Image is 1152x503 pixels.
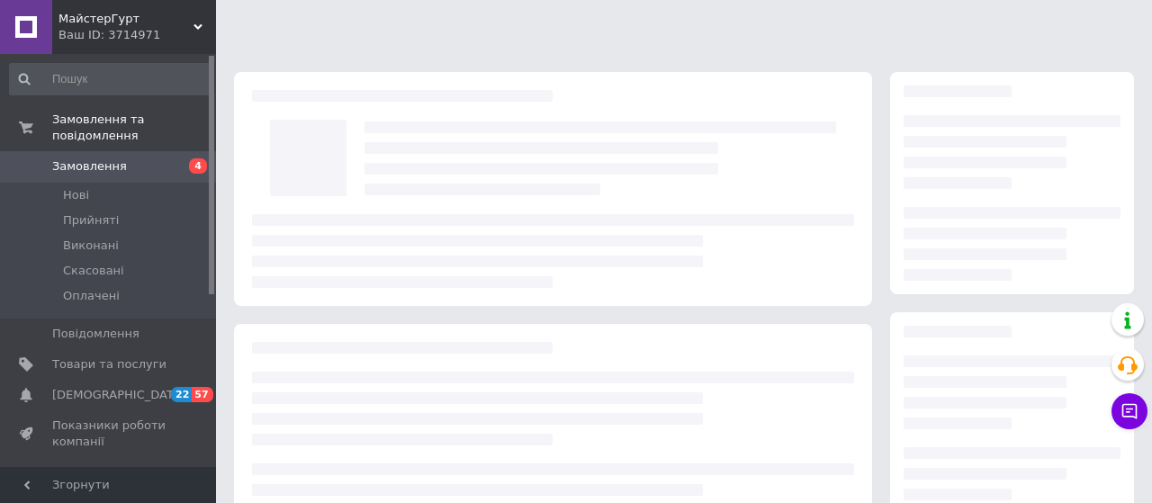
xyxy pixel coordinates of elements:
[192,387,212,402] span: 57
[1111,393,1147,429] button: Чат з покупцем
[189,158,207,174] span: 4
[52,418,166,450] span: Показники роботи компанії
[52,464,166,497] span: Панель управління
[52,158,127,175] span: Замовлення
[58,11,193,27] span: МайстерГурт
[63,212,119,229] span: Прийняті
[52,387,185,403] span: [DEMOGRAPHIC_DATA]
[63,263,124,279] span: Скасовані
[52,112,216,144] span: Замовлення та повідомлення
[52,326,139,342] span: Повідомлення
[63,238,119,254] span: Виконані
[52,356,166,373] span: Товари та послуги
[63,288,120,304] span: Оплачені
[171,387,192,402] span: 22
[9,63,212,95] input: Пошук
[58,27,216,43] div: Ваш ID: 3714971
[63,187,89,203] span: Нові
